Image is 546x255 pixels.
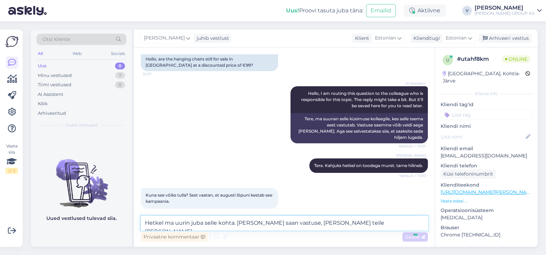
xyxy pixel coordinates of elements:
[441,207,532,214] p: Operatsioonisüsteem
[141,53,278,71] div: Hello, are the hanging chairs still for sale in [GEOGRAPHIC_DATA] at a discounted price of €99?
[441,224,532,231] p: Brauser
[38,81,71,88] div: Tiimi vestlused
[475,11,534,16] div: [PERSON_NAME] GROUP AS
[115,72,125,79] div: 7
[441,133,524,141] input: Lisa nimi
[286,7,299,14] b: Uus!
[441,152,532,159] p: [EMAIL_ADDRESS][DOMAIN_NAME]
[115,63,125,69] div: 0
[71,49,83,58] div: Web
[441,245,532,252] div: [PERSON_NAME]
[5,35,19,48] img: Askly Logo
[301,91,424,108] span: Hello, I am routing this question to the colleague who is responsible for this topic. The reply m...
[400,81,426,86] span: AI Assistent
[475,5,542,16] a: [PERSON_NAME][PERSON_NAME] GROUP AS
[115,81,125,88] div: 0
[441,214,532,221] p: [MEDICAL_DATA]
[411,35,440,42] div: Klienditugi
[5,143,18,174] div: Vaata siia
[441,169,496,179] div: Küsi telefoninumbrit
[457,55,502,63] div: # utahf8km
[38,91,63,98] div: AI Assistent
[194,35,229,42] div: juhib vestlust
[38,100,48,107] div: Kõik
[404,4,446,17] div: Aktiivne
[291,113,428,143] div: Tere, ma suunan selle küsimuse kolleegile, kes selle teema eest vastutab. Vastuse saamine võib ve...
[441,91,532,97] div: Kliendi info
[396,153,426,158] span: [PERSON_NAME]
[352,35,369,42] div: Klient
[36,49,44,58] div: All
[366,4,396,17] button: Emailid
[66,122,98,128] span: Uued vestlused
[143,209,169,214] span: 11:01
[144,34,185,42] span: [PERSON_NAME]
[441,189,535,195] a: [URL][DOMAIN_NAME][PERSON_NAME]
[38,63,47,69] div: Uus
[43,36,70,43] span: Otsi kliente
[399,144,426,149] span: Nähtud ✓ 10:57
[479,34,532,43] div: Arhiveeri vestlus
[446,34,467,42] span: Estonian
[441,181,532,189] p: Klienditeekond
[143,71,169,77] span: 10:57
[441,145,532,152] p: Kliendi email
[286,7,363,15] div: Proovi tasuta juba täna:
[110,49,126,58] div: Socials
[441,162,532,169] p: Kliendi telefon
[475,5,534,11] div: [PERSON_NAME]
[46,215,117,222] p: Uued vestlused tulevad siia.
[462,6,472,15] div: V
[441,110,532,120] input: Lisa tag
[146,192,273,204] span: Kuna see võiks tulla? Sest vaatan, et augusti lõpuni kestab see kampaania.
[441,231,532,239] p: Chrome [TECHNICAL_ID]
[375,34,396,42] span: Estonian
[502,55,530,63] span: Online
[399,173,426,178] span: Nähtud ✓ 11:00
[314,163,423,168] span: Tere. Kahjuks hetkel on toodega muret. tarne hilineb.
[38,72,72,79] div: Minu vestlused
[441,123,532,130] p: Kliendi nimi
[441,101,532,108] p: Kliendi tag'id
[446,57,450,63] span: u
[5,168,18,174] div: 2 / 3
[31,147,132,209] img: No chats
[38,110,66,117] div: Arhiveeritud
[441,198,532,204] p: Vaata edasi ...
[443,70,525,85] div: [GEOGRAPHIC_DATA], Kohtla-Järve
